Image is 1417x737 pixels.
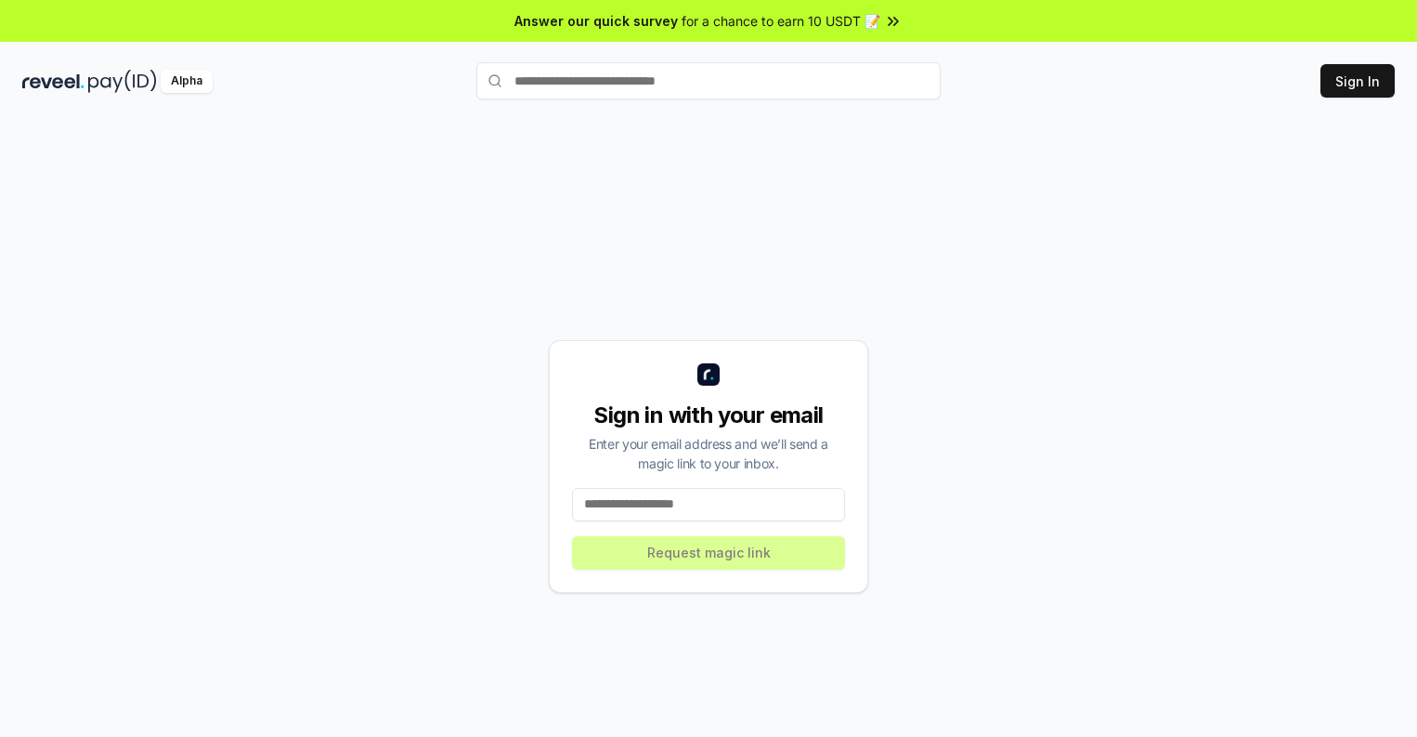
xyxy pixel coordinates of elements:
[697,363,720,386] img: logo_small
[514,11,678,31] span: Answer our quick survey
[161,70,213,93] div: Alpha
[1320,64,1395,98] button: Sign In
[572,401,845,430] div: Sign in with your email
[22,70,84,93] img: reveel_dark
[88,70,157,93] img: pay_id
[682,11,880,31] span: for a chance to earn 10 USDT 📝
[572,434,845,473] div: Enter your email address and we’ll send a magic link to your inbox.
